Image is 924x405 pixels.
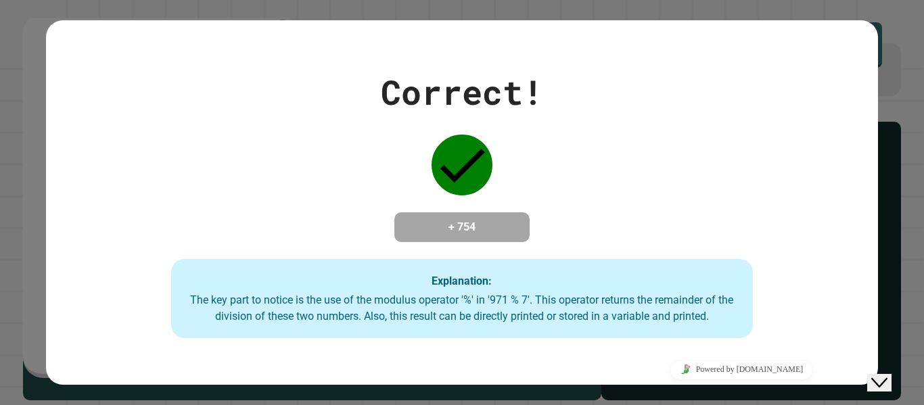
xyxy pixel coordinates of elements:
[867,351,910,391] iframe: chat widget
[185,292,740,325] div: The key part to notice is the use of the modulus operator '%' in '971 % 7'. This operator returns...
[572,354,910,385] iframe: chat widget
[381,67,543,118] div: Correct!
[432,274,492,287] strong: Explanation:
[408,219,516,235] h4: + 754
